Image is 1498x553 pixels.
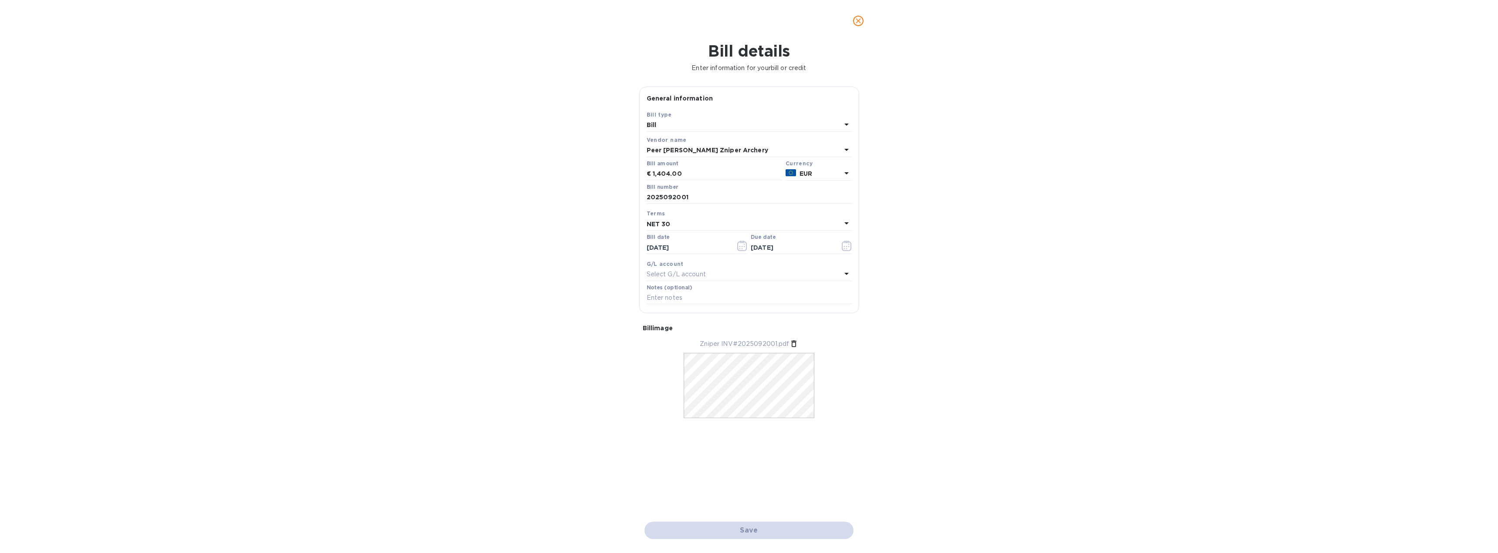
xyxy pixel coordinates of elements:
[647,121,657,128] b: Bill
[786,160,813,167] b: Currency
[751,241,833,254] input: Due date
[647,235,670,240] label: Bill date
[647,137,687,143] b: Vendor name
[653,168,782,181] input: € Enter bill amount
[647,95,713,102] b: General information
[700,339,789,349] p: Zniper INV#2025092001.pdf
[751,235,776,240] label: Due date
[647,241,729,254] input: Select date
[647,221,671,228] b: NET 30
[643,324,856,332] p: Bill image
[647,161,678,166] label: Bill amount
[848,10,869,31] button: close
[7,64,1491,73] p: Enter information for your bill or credit
[647,261,684,267] b: G/L account
[7,42,1491,60] h1: Bill details
[647,184,678,190] label: Bill number
[647,285,692,290] label: Notes (optional)
[647,168,653,181] div: €
[647,292,852,305] input: Enter notes
[800,170,812,177] b: EUR
[647,111,672,118] b: Bill type
[647,270,706,279] p: Select G/L account
[647,191,852,204] input: Enter bill number
[647,147,768,154] b: Peer [PERSON_NAME] Zniper Archery
[647,210,665,217] b: Terms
